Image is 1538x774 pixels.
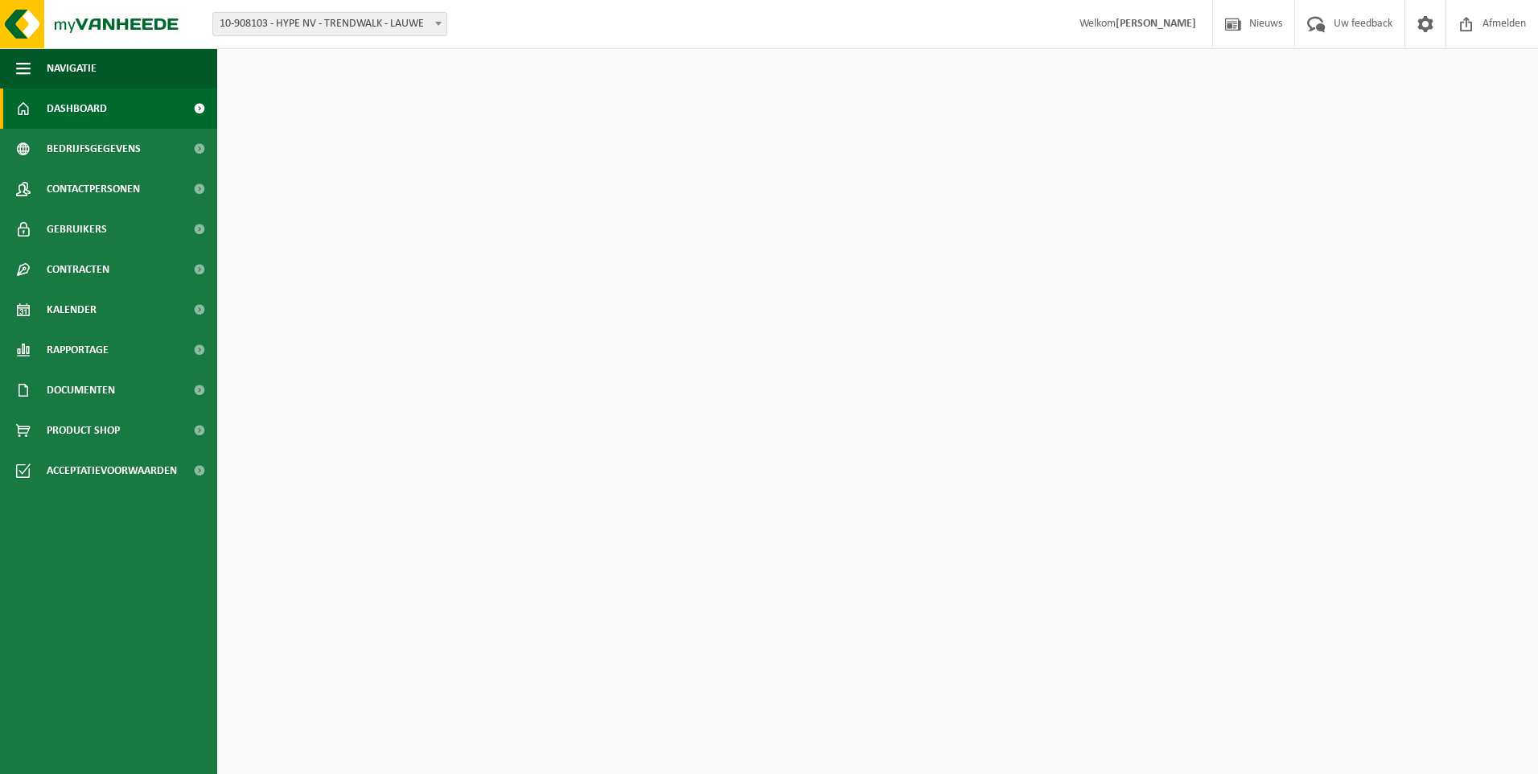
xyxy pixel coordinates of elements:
[47,330,109,370] span: Rapportage
[212,12,447,36] span: 10-908103 - HYPE NV - TRENDWALK - LAUWE
[47,129,141,169] span: Bedrijfsgegevens
[47,169,140,209] span: Contactpersonen
[47,370,115,410] span: Documenten
[47,290,97,330] span: Kalender
[213,13,446,35] span: 10-908103 - HYPE NV - TRENDWALK - LAUWE
[47,249,109,290] span: Contracten
[1116,18,1196,30] strong: [PERSON_NAME]
[47,451,177,491] span: Acceptatievoorwaarden
[47,89,107,129] span: Dashboard
[47,209,107,249] span: Gebruikers
[47,410,120,451] span: Product Shop
[47,48,97,89] span: Navigatie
